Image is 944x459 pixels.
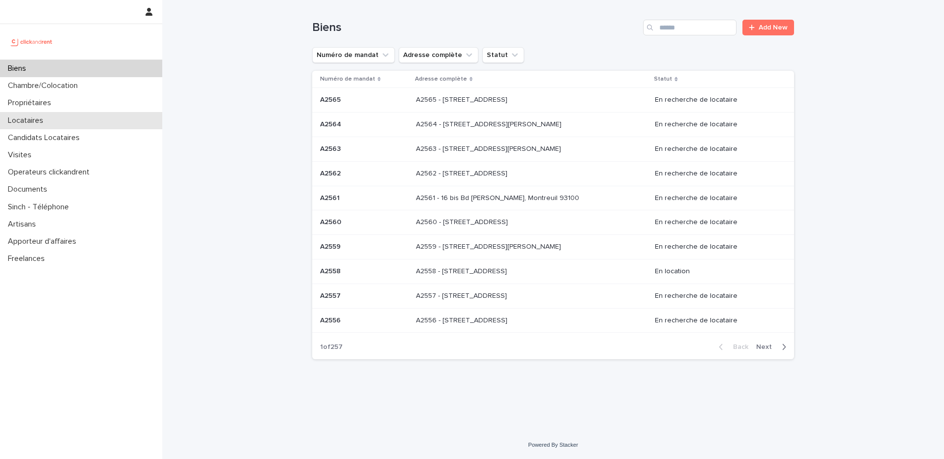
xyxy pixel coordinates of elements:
p: Locataires [4,116,51,125]
p: En recherche de locataire [655,194,778,202]
p: A2565 - [STREET_ADDRESS] [416,94,509,104]
a: Powered By Stacker [528,442,578,448]
p: A2565 [320,94,343,104]
p: Documents [4,185,55,194]
p: Artisans [4,220,44,229]
p: En recherche de locataire [655,96,778,104]
a: Add New [742,20,794,35]
p: En recherche de locataire [655,292,778,300]
p: En recherche de locataire [655,218,778,227]
p: Statut [654,74,672,85]
span: Add New [759,24,788,31]
span: Back [727,344,748,350]
p: 1 of 257 [312,335,351,359]
p: A2557 [320,290,343,300]
p: Candidats Locataires [4,133,88,143]
img: UCB0brd3T0yccxBKYDjQ [8,32,56,52]
p: Freelances [4,254,53,263]
p: A2558 [320,265,343,276]
p: A2560 [320,216,343,227]
tr: A2556A2556 A2556 - [STREET_ADDRESS]A2556 - [STREET_ADDRESS] En recherche de locataire [312,308,794,333]
p: Apporteur d'affaires [4,237,84,246]
tr: A2565A2565 A2565 - [STREET_ADDRESS]A2565 - [STREET_ADDRESS] En recherche de locataire [312,88,794,113]
p: A2564 [320,118,343,129]
p: A2559 [320,241,343,251]
tr: A2559A2559 A2559 - [STREET_ADDRESS][PERSON_NAME]A2559 - [STREET_ADDRESS][PERSON_NAME] En recherch... [312,235,794,259]
p: A2562 [320,168,343,178]
tr: A2557A2557 A2557 - [STREET_ADDRESS]A2557 - [STREET_ADDRESS] En recherche de locataire [312,284,794,308]
p: A2559 - [STREET_ADDRESS][PERSON_NAME] [416,241,563,251]
p: A2557 - [STREET_ADDRESS] [416,290,509,300]
p: Visites [4,150,39,160]
tr: A2561A2561 A2561 - 16 bis Bd [PERSON_NAME], Montreuil 93100A2561 - 16 bis Bd [PERSON_NAME], Montr... [312,186,794,210]
p: En recherche de locataire [655,316,778,325]
p: A2561 [320,192,342,202]
p: En recherche de locataire [655,120,778,129]
button: Adresse complète [399,47,478,63]
input: Search [643,20,737,35]
tr: A2560A2560 A2560 - [STREET_ADDRESS]A2560 - [STREET_ADDRESS] En recherche de locataire [312,210,794,235]
p: A2560 - [STREET_ADDRESS] [416,216,510,227]
tr: A2562A2562 A2562 - [STREET_ADDRESS]A2562 - [STREET_ADDRESS] En recherche de locataire [312,161,794,186]
p: En recherche de locataire [655,243,778,251]
tr: A2558A2558 A2558 - [STREET_ADDRESS]A2558 - [STREET_ADDRESS] En location [312,259,794,284]
button: Statut [482,47,524,63]
p: Operateurs clickandrent [4,168,97,177]
p: Chambre/Colocation [4,81,86,90]
p: A2563 [320,143,343,153]
p: Propriétaires [4,98,59,108]
p: En recherche de locataire [655,145,778,153]
span: Next [756,344,778,350]
p: Numéro de mandat [320,74,375,85]
h1: Biens [312,21,639,35]
p: A2562 - [STREET_ADDRESS] [416,168,509,178]
tr: A2564A2564 A2564 - [STREET_ADDRESS][PERSON_NAME]A2564 - [STREET_ADDRESS][PERSON_NAME] En recherch... [312,113,794,137]
button: Next [752,343,794,351]
p: A2563 - 781 Avenue de Monsieur Teste, Montpellier 34070 [416,143,563,153]
p: En recherche de locataire [655,170,778,178]
p: A2556 - [STREET_ADDRESS] [416,315,509,325]
p: Adresse complète [415,74,467,85]
p: En location [655,267,778,276]
p: Sinch - Téléphone [4,202,77,212]
button: Numéro de mandat [312,47,395,63]
p: A2556 [320,315,343,325]
p: A2558 - [STREET_ADDRESS] [416,265,509,276]
p: A2564 - [STREET_ADDRESS][PERSON_NAME] [416,118,563,129]
p: A2561 - 16 bis Bd [PERSON_NAME], Montreuil 93100 [416,192,581,202]
button: Back [711,343,752,351]
tr: A2563A2563 A2563 - [STREET_ADDRESS][PERSON_NAME]A2563 - [STREET_ADDRESS][PERSON_NAME] En recherch... [312,137,794,161]
p: Biens [4,64,34,73]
